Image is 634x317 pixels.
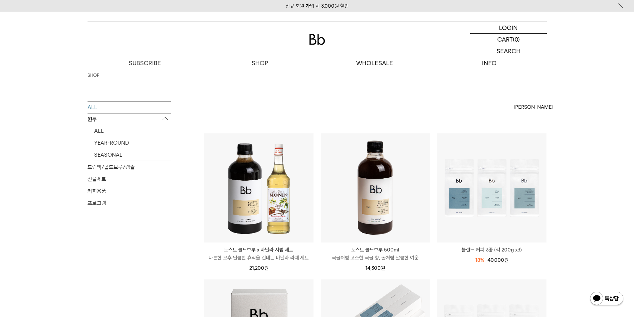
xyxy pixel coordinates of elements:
div: 18% [475,256,484,264]
a: 드립백/콜드브루/캡슐 [88,161,171,173]
p: 원두 [88,113,171,125]
a: YEAR-ROUND [94,137,171,149]
p: WHOLESALE [317,57,432,69]
p: 토스트 콜드브루 500ml [321,246,430,254]
p: LOGIN [499,22,518,33]
span: 원 [381,265,385,271]
p: 곡물처럼 고소한 곡물 향, 꿀처럼 달콤한 여운 [321,254,430,262]
p: 나른한 오후 달콤한 휴식을 건네는 바닐라 라떼 세트 [204,254,314,262]
p: (0) [513,34,520,45]
img: 토스트 콜드브루 x 바닐라 시럽 세트 [204,133,314,242]
p: 토스트 콜드브루 x 바닐라 시럽 세트 [204,246,314,254]
a: ALL [94,125,171,137]
a: 커피용품 [88,185,171,197]
p: CART [497,34,513,45]
a: SHOP [88,72,99,79]
a: 토스트 콜드브루 500ml 곡물처럼 고소한 곡물 향, 꿀처럼 달콤한 여운 [321,246,430,262]
span: 14,300 [365,265,385,271]
a: ALL [88,101,171,113]
a: 블렌드 커피 3종 (각 200g x3) [437,246,546,254]
img: 블렌드 커피 3종 (각 200g x3) [437,133,546,242]
p: SEARCH [497,45,521,57]
span: [PERSON_NAME] [514,103,553,111]
a: SUBSCRIBE [88,57,202,69]
img: 카카오톡 채널 1:1 채팅 버튼 [589,291,624,307]
span: 원 [504,257,509,263]
a: SHOP [202,57,317,69]
span: 21,200 [249,265,269,271]
img: 토스트 콜드브루 500ml [321,133,430,242]
span: 원 [264,265,269,271]
p: INFO [432,57,547,69]
span: 40,000 [488,257,509,263]
a: 신규 회원 가입 시 3,000원 할인 [286,3,349,9]
a: CART (0) [470,34,547,45]
a: 프로그램 [88,197,171,209]
a: SEASONAL [94,149,171,161]
a: 토스트 콜드브루 x 바닐라 시럽 세트 나른한 오후 달콤한 휴식을 건네는 바닐라 라떼 세트 [204,246,314,262]
img: 로고 [309,34,325,45]
a: LOGIN [470,22,547,34]
a: 선물세트 [88,173,171,185]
